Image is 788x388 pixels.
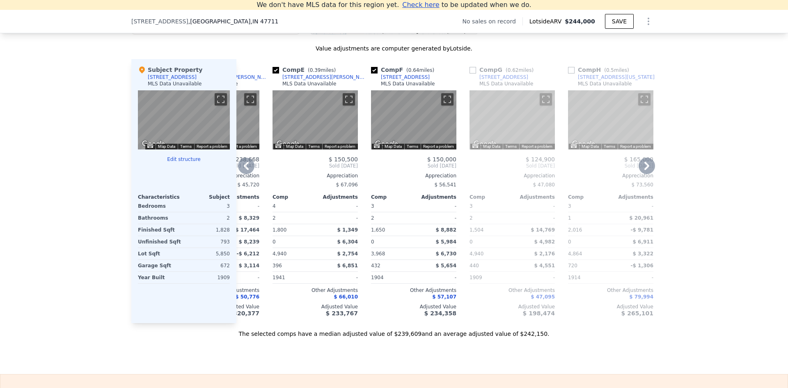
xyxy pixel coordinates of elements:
[568,172,653,179] div: Appreciation
[568,66,632,74] div: Comp H
[531,227,555,233] span: $ 14,769
[180,144,192,149] a: Terms (opens in new tab)
[371,263,380,269] span: 432
[371,251,385,257] span: 3,968
[140,139,167,149] a: Open this area in Google Maps (opens a new window)
[148,80,202,87] div: MLS Data Unavailable
[273,74,368,80] a: [STREET_ADDRESS][PERSON_NAME]
[138,212,182,224] div: Bathrooms
[337,251,358,257] span: $ 2,754
[441,93,454,106] button: Toggle fullscreen view
[403,67,438,73] span: ( miles)
[343,93,355,106] button: Toggle fullscreen view
[215,93,227,106] button: Toggle fullscreen view
[273,172,358,179] div: Appreciation
[337,227,358,233] span: $ 1,349
[436,263,456,269] span: $ 5,654
[273,251,286,257] span: 4,940
[381,74,430,80] div: [STREET_ADDRESS]
[479,80,534,87] div: MLS Data Unavailable
[522,144,552,149] a: Report a problem
[601,67,632,73] span: ( miles)
[371,212,412,224] div: 2
[326,310,358,317] span: $ 233,767
[226,144,257,149] a: Report a problem
[568,272,609,283] div: 1914
[148,74,197,80] div: [STREET_ADDRESS]
[197,144,227,149] a: Report a problem
[186,224,230,236] div: 1,828
[470,263,479,269] span: 440
[371,227,385,233] span: 1,650
[529,17,565,25] span: Lotside ARV
[138,90,230,149] div: Map
[188,17,279,25] span: , [GEOGRAPHIC_DATA]
[371,303,456,310] div: Adjusted Value
[470,74,528,80] a: [STREET_ADDRESS]
[138,272,182,283] div: Year Built
[138,156,230,163] button: Edit structure
[186,272,230,283] div: 1909
[186,236,230,248] div: 793
[329,156,358,163] span: $ 150,500
[436,251,456,257] span: $ 6,730
[570,139,597,149] a: Open this area in Google Maps (opens a new window)
[273,212,314,224] div: 2
[534,239,555,245] span: $ 4,982
[250,18,278,25] span: , IN 47711
[470,287,555,294] div: Other Adjustments
[624,156,653,163] span: $ 165,000
[463,17,522,25] div: No sales on record
[533,182,555,188] span: $ 47,080
[612,200,653,212] div: -
[470,163,555,169] span: Sold [DATE]
[371,90,456,149] div: Map
[217,194,259,200] div: Adjustments
[227,310,259,317] span: $ 320,377
[512,194,555,200] div: Adjustments
[371,163,456,169] span: Sold [DATE]
[138,90,230,149] div: Street View
[235,294,259,300] span: $ 50,776
[534,251,555,257] span: $ 2,176
[479,74,528,80] div: [STREET_ADDRESS]
[138,260,182,271] div: Garage Sqft
[470,251,483,257] span: 4,940
[470,239,473,245] span: 0
[315,194,358,200] div: Adjustments
[606,67,614,73] span: 0.5
[385,144,402,149] button: Map Data
[633,251,653,257] span: $ 3,322
[239,239,259,245] span: $ 8,239
[633,239,653,245] span: $ 6,911
[371,172,456,179] div: Appreciation
[568,163,653,169] span: Sold [DATE]
[568,239,571,245] span: 0
[568,212,609,224] div: 1
[317,212,358,224] div: -
[632,182,653,188] span: $ 73,560
[131,44,657,53] div: Value adjustments are computer generated by Lotside .
[436,239,456,245] span: $ 5,984
[237,251,259,257] span: -$ 6,212
[470,203,473,209] span: 3
[235,227,259,233] span: $ 17,464
[414,194,456,200] div: Adjustments
[470,194,512,200] div: Comp
[408,67,419,73] span: 0.64
[582,144,599,149] button: Map Data
[308,144,320,149] a: Terms (opens in new tab)
[273,90,358,149] div: Map
[273,66,339,74] div: Comp E
[147,144,153,148] button: Keyboard shortcuts
[505,144,517,149] a: Terms (opens in new tab)
[424,310,456,317] span: $ 234,358
[470,172,555,179] div: Appreciation
[629,294,653,300] span: $ 79,994
[407,144,418,149] a: Terms (opens in new tab)
[218,200,259,212] div: -
[273,263,282,269] span: 396
[186,212,230,224] div: 2
[273,90,358,149] div: Street View
[514,272,555,283] div: -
